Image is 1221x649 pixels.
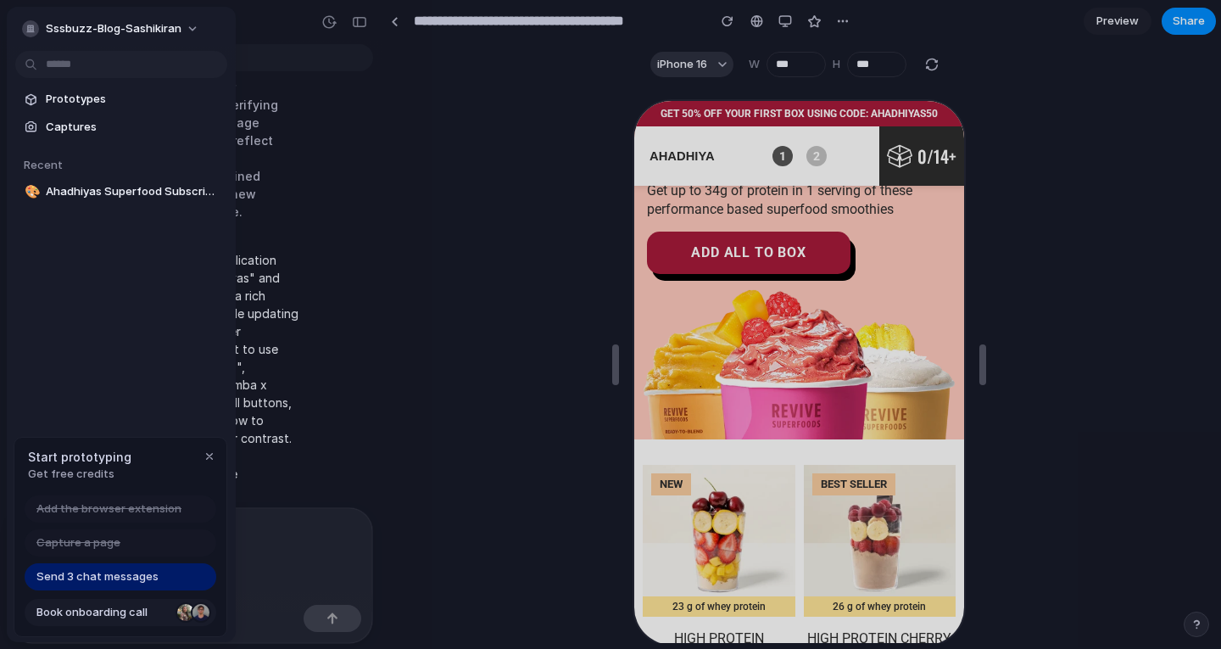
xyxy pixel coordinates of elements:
[46,119,220,136] span: Captures
[17,372,57,394] div: NEW
[138,45,159,65] span: 1
[283,47,322,64] span: /
[176,602,196,623] div: Nicole Kubica
[46,91,220,108] span: Prototypes
[28,466,131,483] span: Get free credits
[36,501,181,518] span: Add the browser extension
[36,604,170,621] span: Book onboarding call
[15,179,227,204] a: 🎨Ahadhiyas Superfood Subscription Redesign
[13,37,81,74] a: AHADHIYAS
[170,529,322,562] div: High Protein Cherry & Choco
[191,602,211,623] div: Christian Iacullo
[26,7,304,19] strong: GET 50% OFF YOUR FIRST BOX USING CODE: AHADHIYAS50
[13,81,317,117] div: Get up to 34g of protein in 1 serving of these performance based superfood smoothies
[15,48,88,62] text: AHADHIYAS
[172,45,192,65] span: 2
[46,20,181,37] span: sssbuzz-blog-sashikiran
[299,42,322,68] span: 14+
[178,372,261,394] div: BEST SELLER
[25,599,216,626] a: Book onboarding call
[170,364,322,517] img: asset.webp
[25,182,36,202] div: 🎨
[170,495,322,516] div: 26 g of whey protein
[8,495,161,516] div: 23 g of whey protein
[15,15,208,42] button: sssbuzz-blog-sashikiran
[15,115,227,140] a: Captures
[283,42,293,68] span: 0
[46,183,220,200] span: Ahadhiyas Superfood Subscription Redesign
[253,42,278,68] img: box
[36,568,159,585] span: Send 3 chat messages
[13,131,216,173] button: ADD ALL TO BOX
[24,158,63,171] span: Recent
[36,534,120,551] span: Capture a page
[15,87,227,112] a: Prototypes
[22,183,39,200] button: 🎨
[8,529,161,562] div: High Protein Strawberry Banana
[28,448,131,466] span: Start prototyping
[8,364,161,517] img: asset-5.webp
